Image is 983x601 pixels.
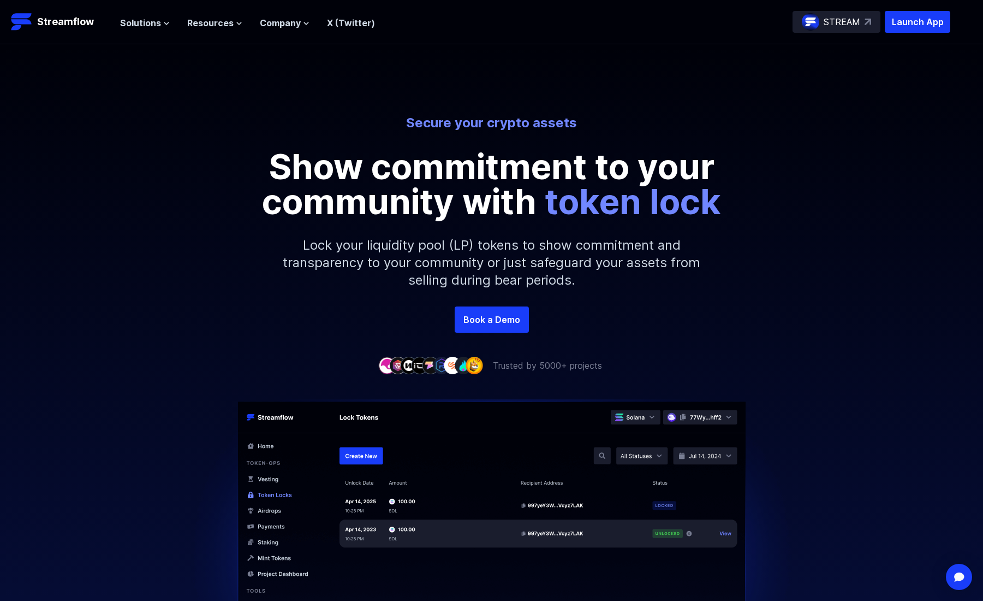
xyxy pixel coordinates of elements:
[120,16,161,30] span: Solutions
[37,14,94,30] p: Streamflow
[802,13,819,31] img: streamflow-logo-circle.png
[946,564,972,590] div: Open Intercom Messenger
[444,357,461,374] img: company-7
[257,219,726,307] p: Lock your liquidity pool (LP) tokens to show commitment and transparency to your community or jus...
[11,11,109,33] a: Streamflow
[187,16,242,30] button: Resources
[389,357,407,374] img: company-2
[400,357,418,374] img: company-3
[327,17,375,28] a: X (Twitter)
[411,357,428,374] img: company-4
[433,357,450,374] img: company-6
[187,16,234,30] span: Resources
[824,15,860,28] p: STREAM
[260,16,301,30] span: Company
[378,357,396,374] img: company-1
[260,16,309,30] button: Company
[189,114,794,132] p: Secure your crypto assets
[11,11,33,33] img: Streamflow Logo
[493,359,602,372] p: Trusted by 5000+ projects
[246,149,737,219] p: Show commitment to your community with
[455,307,529,333] a: Book a Demo
[455,357,472,374] img: company-8
[120,16,170,30] button: Solutions
[865,19,871,25] img: top-right-arrow.svg
[466,357,483,374] img: company-9
[422,357,439,374] img: company-5
[793,11,880,33] a: STREAM
[545,180,721,222] span: token lock
[885,11,950,33] button: Launch App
